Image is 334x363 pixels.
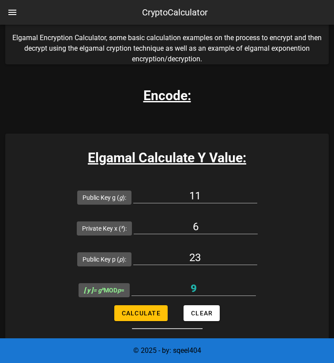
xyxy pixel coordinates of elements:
sup: x [121,224,123,230]
button: Clear [184,305,220,321]
p: Elgamal Encryption Calculator, some basic calculation examples on the process to encrypt and then... [5,33,329,64]
i: g [119,194,123,201]
h3: Encode: [143,86,191,105]
span: Calculate [121,310,161,317]
button: Calculate [114,305,168,321]
b: [ y ] [84,287,93,294]
i: p [117,287,121,294]
span: © 2025 - by: sqeel404 [133,346,201,355]
span: MOD = [84,287,124,294]
button: nav-menu-toggle [2,2,23,23]
label: Public Key g ( ): [83,193,126,202]
label: Public Key p ( ): [83,255,126,264]
label: Private Key x ( ): [82,224,127,233]
h3: Elgamal Calculate Y Value: [5,148,329,168]
i: = g [84,287,104,294]
span: Clear [191,310,213,317]
i: p [119,256,123,263]
sup: x [101,286,104,292]
div: CryptoCalculator [142,6,208,19]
